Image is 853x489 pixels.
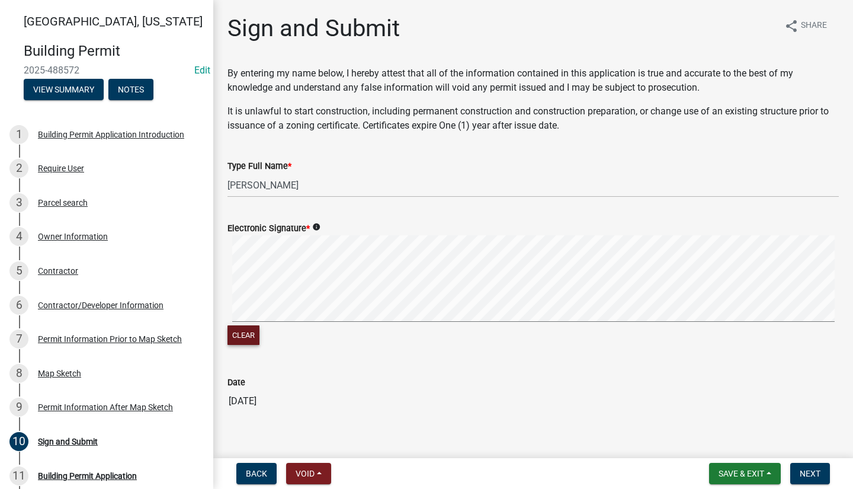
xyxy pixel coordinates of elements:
[236,463,277,484] button: Back
[38,335,182,343] div: Permit Information Prior to Map Sketch
[9,364,28,383] div: 8
[38,232,108,241] div: Owner Information
[9,227,28,246] div: 4
[24,14,203,28] span: [GEOGRAPHIC_DATA], [US_STATE]
[38,130,184,139] div: Building Permit Application Introduction
[194,65,210,76] a: Edit
[790,463,830,484] button: Next
[246,469,267,478] span: Back
[9,261,28,280] div: 5
[9,398,28,417] div: 9
[194,65,210,76] wm-modal-confirm: Edit Application Number
[227,66,839,95] p: By entering my name below, I hereby attest that all of the information contained in this applicat...
[9,466,28,485] div: 11
[38,472,137,480] div: Building Permit Application
[286,463,331,484] button: Void
[38,267,78,275] div: Contractor
[801,19,827,33] span: Share
[227,14,400,43] h1: Sign and Submit
[38,301,163,309] div: Contractor/Developer Information
[775,14,836,37] button: shareShare
[719,469,764,478] span: Save & Exit
[800,469,820,478] span: Next
[108,79,153,100] button: Notes
[24,65,190,76] span: 2025-488572
[9,159,28,178] div: 2
[24,85,104,95] wm-modal-confirm: Summary
[227,379,245,387] label: Date
[9,296,28,315] div: 6
[9,193,28,212] div: 3
[227,225,310,233] label: Electronic Signature
[38,437,98,446] div: Sign and Submit
[227,104,839,133] p: It is unlawful to start construction, including permanent construction and construction preparati...
[38,164,84,172] div: Require User
[108,85,153,95] wm-modal-confirm: Notes
[709,463,781,484] button: Save & Exit
[312,223,320,231] i: info
[227,162,291,171] label: Type Full Name
[784,19,799,33] i: share
[24,79,104,100] button: View Summary
[24,43,204,60] h4: Building Permit
[9,432,28,451] div: 10
[9,330,28,349] div: 7
[296,469,315,478] span: Void
[38,199,88,207] div: Parcel search
[9,125,28,144] div: 1
[227,325,259,345] button: Clear
[38,369,81,378] div: Map Sketch
[38,403,173,411] div: Permit Information After Map Sketch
